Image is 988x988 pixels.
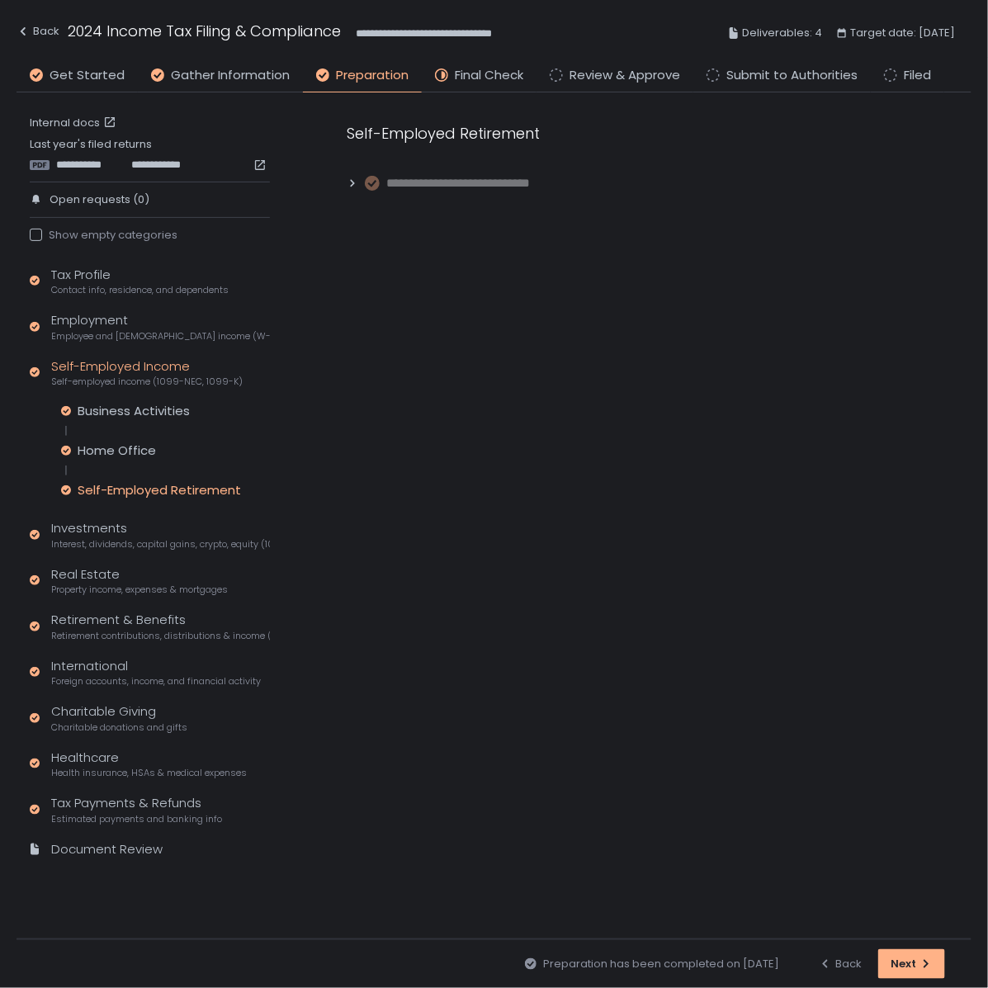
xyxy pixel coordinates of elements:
div: Self-Employed Retirement [78,482,241,499]
div: Back [17,21,59,41]
div: Charitable Giving [51,702,187,734]
span: Estimated payments and banking info [51,813,222,825]
div: Employment [51,311,270,343]
span: Self-employed income (1099-NEC, 1099-K) [51,376,243,388]
div: Investments [51,519,270,551]
span: Property income, expenses & mortgages [51,584,228,596]
span: Preparation [336,66,409,85]
span: Filed [904,66,931,85]
span: Submit to Authorities [726,66,858,85]
span: Open requests (0) [50,192,149,207]
span: Preparation has been completed on [DATE] [543,957,779,971]
div: Business Activities [78,403,190,419]
div: Self-Employed Income [51,357,243,389]
button: Back [819,949,862,979]
div: Self-Employed Retirement [347,122,938,144]
div: Tax Payments & Refunds [51,794,222,825]
span: Employee and [DEMOGRAPHIC_DATA] income (W-2s) [51,330,270,343]
span: Health insurance, HSAs & medical expenses [51,767,247,779]
span: Review & Approve [570,66,680,85]
div: Back [819,957,862,971]
span: Charitable donations and gifts [51,721,187,734]
span: Interest, dividends, capital gains, crypto, equity (1099s, K-1s) [51,538,270,551]
span: Foreign accounts, income, and financial activity [51,675,261,688]
div: Document Review [51,840,163,859]
div: International [51,657,261,688]
div: Retirement & Benefits [51,611,270,642]
span: Get Started [50,66,125,85]
span: Gather Information [171,66,290,85]
div: Real Estate [51,565,228,597]
span: Final Check [455,66,523,85]
button: Next [878,949,945,979]
button: Back [17,20,59,47]
span: Retirement contributions, distributions & income (1099-R, 5498) [51,630,270,642]
div: Home Office [78,442,156,459]
span: Contact info, residence, and dependents [51,284,229,296]
span: Deliverables: 4 [742,23,822,43]
div: Healthcare [51,749,247,780]
span: Target date: [DATE] [850,23,955,43]
div: Next [891,957,933,971]
div: Last year's filed returns [30,137,270,172]
h1: 2024 Income Tax Filing & Compliance [68,20,341,42]
a: Internal docs [30,116,120,130]
div: Tax Profile [51,266,229,297]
